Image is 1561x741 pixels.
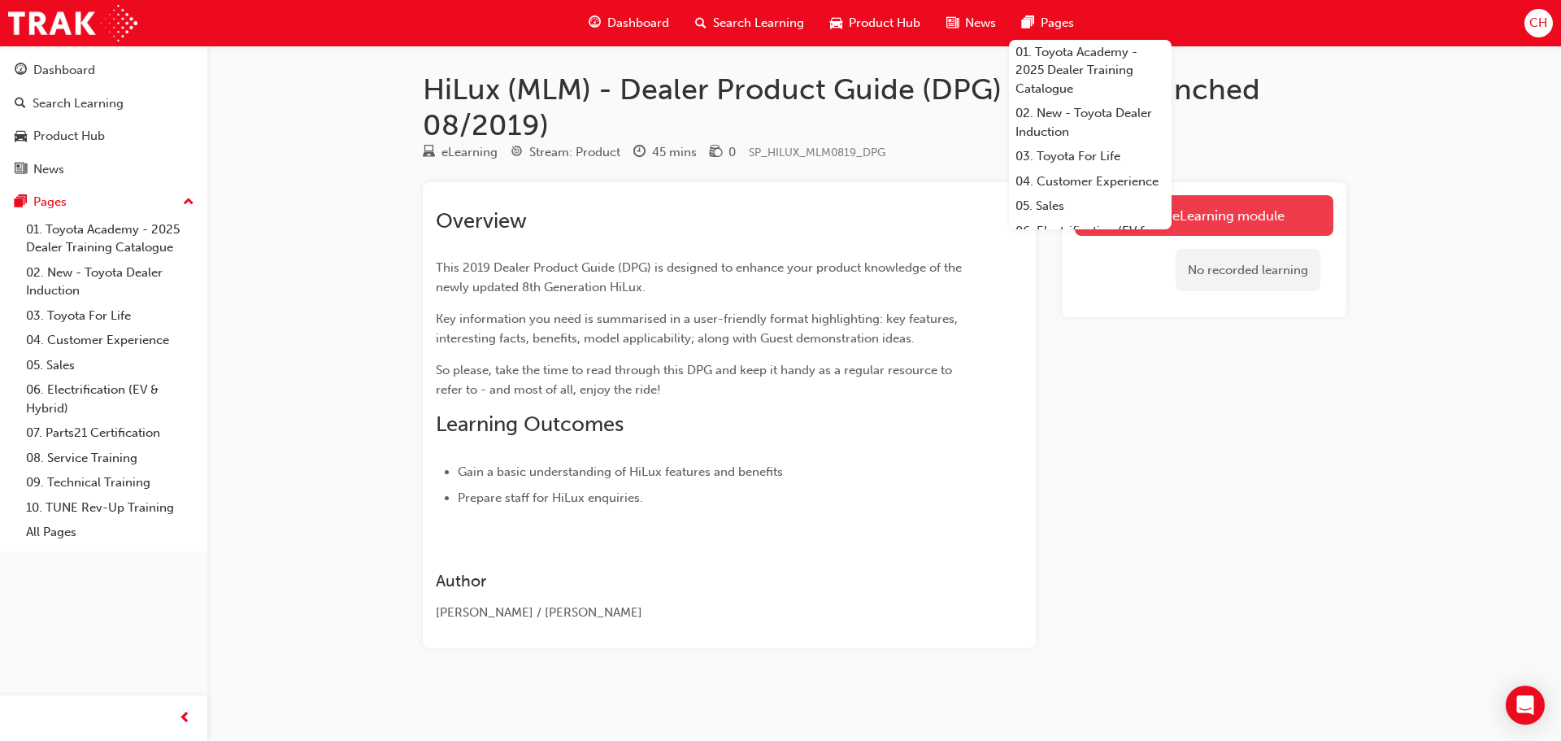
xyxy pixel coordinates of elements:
span: Dashboard [607,14,669,33]
a: Launch eLearning module [1075,195,1333,236]
button: Pages [7,187,201,217]
a: guage-iconDashboard [576,7,682,40]
span: Learning Outcomes [436,412,624,437]
span: news-icon [946,13,959,33]
span: Pages [1041,14,1074,33]
div: Dashboard [33,61,95,80]
span: target-icon [511,146,523,160]
div: Stream [511,142,620,163]
div: Open Intercom Messenger [1506,686,1545,725]
span: search-icon [695,13,707,33]
a: 04. Customer Experience [20,328,201,353]
span: Search Learning [713,14,804,33]
a: search-iconSearch Learning [682,7,817,40]
button: DashboardSearch LearningProduct HubNews [7,52,201,187]
a: 03. Toyota For Life [20,303,201,329]
span: pages-icon [1022,13,1034,33]
a: 10. TUNE Rev-Up Training [20,495,201,521]
div: News [33,160,64,179]
a: 09. Technical Training [20,470,201,495]
div: Search Learning [33,94,124,113]
div: Stream: Product [529,143,620,162]
div: eLearning [441,143,498,162]
a: 02. New - Toyota Dealer Induction [1009,101,1172,144]
a: Dashboard [7,55,201,85]
span: Prepare staff for HiLux enquiries. [458,490,643,505]
div: Type [423,142,498,163]
span: news-icon [15,163,27,177]
a: 04. Customer Experience [1009,169,1172,194]
span: Key information you need is summarised in a user-friendly format highlighting: key features, inte... [436,312,961,346]
a: 06. Electrification (EV & Hybrid) [20,377,201,421]
div: Price [710,142,736,163]
a: 02. New - Toyota Dealer Induction [20,260,201,303]
a: All Pages [20,520,201,545]
a: pages-iconPages [1009,7,1087,40]
a: 06. Electrification (EV & Hybrid) [1009,219,1172,262]
div: [PERSON_NAME] / [PERSON_NAME] [436,604,964,622]
a: 05. Sales [1009,194,1172,219]
h1: HiLux (MLM) - Dealer Product Guide (DPG) (Vehicle Launched 08/2019) [423,72,1346,142]
img: Trak [8,5,137,41]
a: Search Learning [7,89,201,119]
span: Product Hub [849,14,920,33]
span: learningResourceType_ELEARNING-icon [423,146,435,160]
span: So please, take the time to read through this DPG and keep it handy as a regular resource to refe... [436,363,955,397]
span: money-icon [710,146,722,160]
span: search-icon [15,97,26,111]
a: 01. Toyota Academy - 2025 Dealer Training Catalogue [20,217,201,260]
div: No recorded learning [1176,249,1320,292]
a: 08. Service Training [20,446,201,471]
span: Learning resource code [749,146,885,159]
span: clock-icon [633,146,646,160]
span: News [965,14,996,33]
span: Gain a basic understanding of HiLux features and benefits [458,464,783,479]
h3: Author [436,572,964,591]
a: car-iconProduct Hub [817,7,933,40]
a: news-iconNews [933,7,1009,40]
span: car-icon [830,13,842,33]
a: Product Hub [7,121,201,151]
a: 07. Parts21 Certification [20,421,201,446]
a: 01. Toyota Academy - 2025 Dealer Training Catalogue [1009,40,1172,102]
div: Duration [633,142,697,163]
a: 03. Toyota For Life [1009,144,1172,169]
span: up-icon [183,192,194,213]
div: 0 [728,143,736,162]
span: guage-icon [589,13,601,33]
div: 45 mins [652,143,697,162]
a: 05. Sales [20,353,201,378]
span: guage-icon [15,63,27,78]
span: prev-icon [179,708,191,729]
div: Pages [33,193,67,211]
span: This 2019 Dealer Product Guide (DPG) is designed to enhance your product knowledge of the newly u... [436,260,965,294]
div: Product Hub [33,127,105,146]
a: News [7,155,201,185]
span: Overview [436,208,527,233]
span: car-icon [15,129,27,144]
span: CH [1529,14,1547,33]
button: CH [1524,9,1553,37]
span: pages-icon [15,195,27,210]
